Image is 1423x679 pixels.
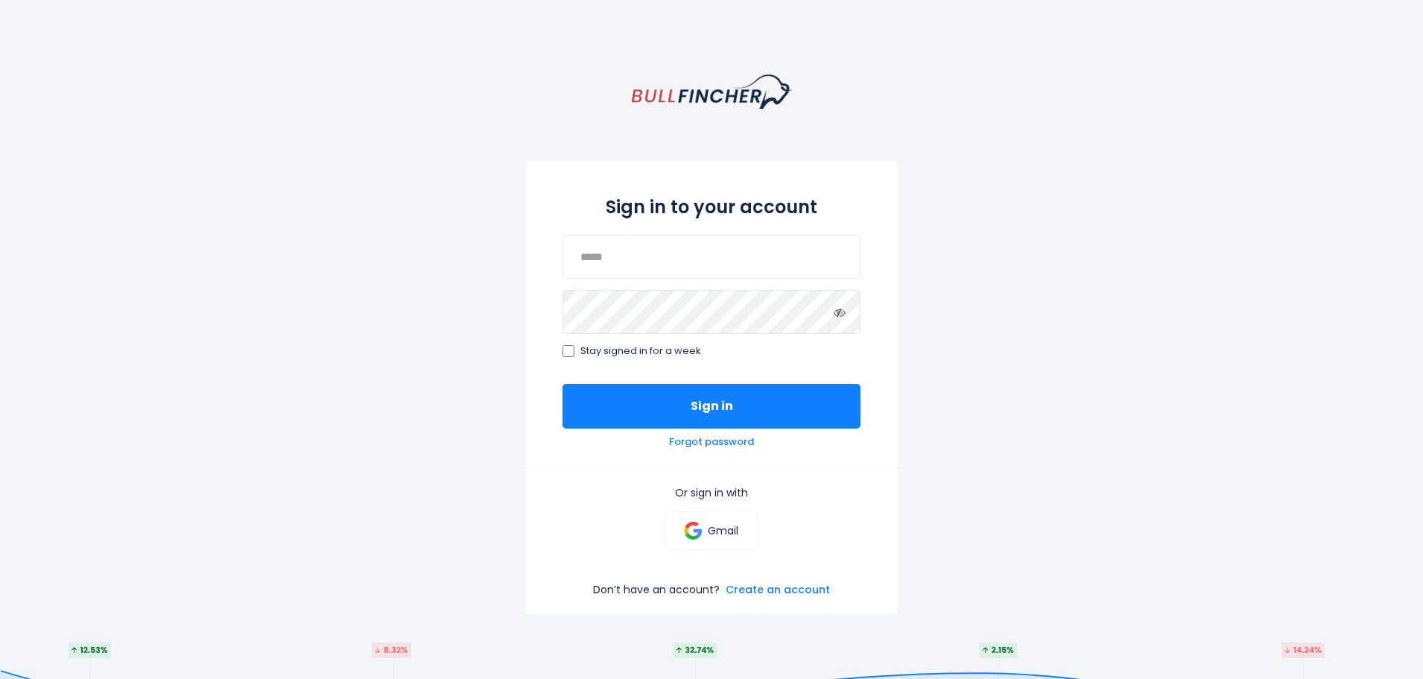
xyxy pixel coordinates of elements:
[632,75,792,109] a: homepage
[562,345,574,357] input: Stay signed in for a week
[593,583,720,596] p: Don’t have an account?
[562,384,861,429] button: Sign in
[669,436,754,449] a: Forgot password
[726,583,830,596] a: Create an account
[665,511,757,550] a: Gmail
[708,524,738,537] p: Gmail
[562,194,861,220] h2: Sign in to your account
[580,345,701,358] span: Stay signed in for a week
[562,486,861,499] p: Or sign in with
